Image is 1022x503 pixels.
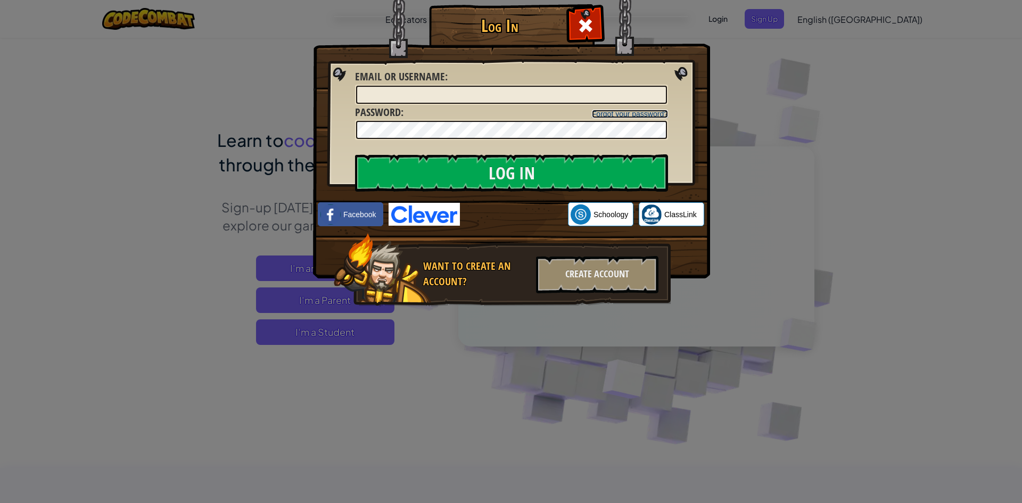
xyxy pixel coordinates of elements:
[423,259,530,289] div: Want to create an account?
[355,105,401,119] span: Password
[571,204,591,225] img: schoology.png
[355,69,448,85] label: :
[594,209,628,220] span: Schoology
[355,154,668,192] input: Log In
[592,110,668,118] a: Forgot your password?
[389,203,460,226] img: clever-logo-blue.png
[355,105,403,120] label: :
[320,204,341,225] img: facebook_small.png
[343,209,376,220] span: Facebook
[641,204,662,225] img: classlink-logo-small.png
[664,209,697,220] span: ClassLink
[355,69,445,84] span: Email or Username
[460,203,568,226] iframe: Sign in with Google Button
[432,17,567,35] h1: Log In
[536,256,658,293] div: Create Account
